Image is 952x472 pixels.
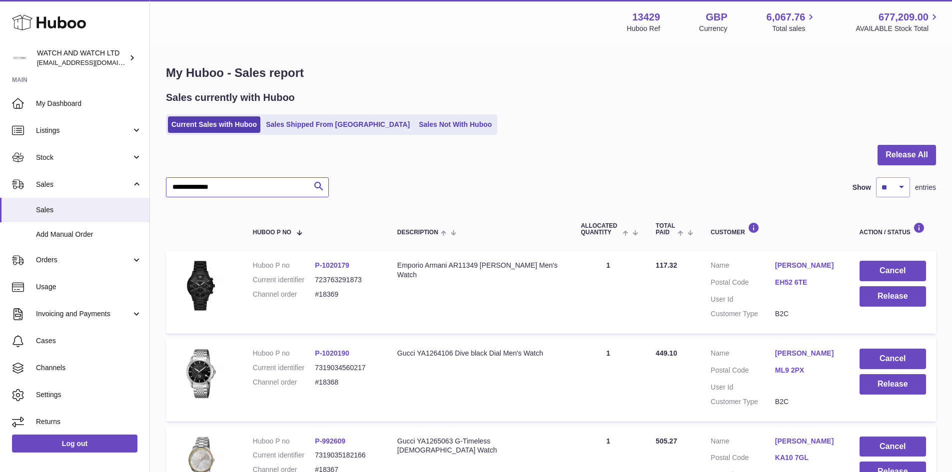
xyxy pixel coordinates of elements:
img: 1731591204.jpg [176,261,226,311]
dt: Channel order [253,378,315,387]
a: P-1020179 [315,261,349,269]
dt: Customer Type [711,309,775,319]
div: Action / Status [860,222,926,236]
span: Add Manual Order [36,230,142,239]
span: Channels [36,363,142,373]
span: 677,209.00 [879,10,929,24]
div: Currency [699,24,728,33]
strong: 13429 [632,10,660,24]
span: Stock [36,153,131,162]
span: Cases [36,336,142,346]
span: My Dashboard [36,99,142,108]
span: Settings [36,390,142,400]
dt: Name [711,349,775,361]
a: P-992609 [315,437,345,445]
span: AVAILABLE Stock Total [856,24,940,33]
dd: 7319035182166 [315,451,377,460]
dt: Postal Code [711,366,775,378]
span: Total paid [656,223,675,236]
button: Release [860,286,926,307]
a: EH52 6TE [775,278,840,287]
a: ML9 2PX [775,366,840,375]
img: internalAdmin-13429@internal.huboo.com [12,50,27,65]
span: 117.32 [656,261,677,269]
a: [PERSON_NAME] [775,261,840,270]
label: Show [853,183,871,192]
div: Emporio Armani AR11349 [PERSON_NAME] Men's Watch [397,261,561,280]
dt: Current identifier [253,363,315,373]
span: Huboo P no [253,229,291,236]
dt: Postal Code [711,453,775,465]
dd: B2C [775,397,840,407]
dt: Customer Type [711,397,775,407]
div: Gucci YA1264106 Dive black Dial Men's Watch [397,349,561,358]
dt: Channel order [253,290,315,299]
span: 6,067.76 [767,10,806,24]
div: Gucci YA1265063 G-Timeless [DEMOGRAPHIC_DATA] Watch [397,437,561,456]
span: Returns [36,417,142,427]
button: Cancel [860,261,926,281]
span: Listings [36,126,131,135]
button: Release All [878,145,936,165]
span: [EMAIL_ADDRESS][DOMAIN_NAME] [37,58,147,66]
span: Invoicing and Payments [36,309,131,319]
dt: Name [711,437,775,449]
dd: #18368 [315,378,377,387]
dt: Huboo P no [253,261,315,270]
a: Sales Not With Huboo [415,116,495,133]
span: ALLOCATED Quantity [581,223,620,236]
img: 1731592695.jpg [176,349,226,399]
span: Orders [36,255,131,265]
dd: 723763291873 [315,275,377,285]
dt: User Id [711,383,775,392]
td: 1 [571,251,646,334]
dt: Current identifier [253,451,315,460]
div: WATCH AND WATCH LTD [37,48,127,67]
span: 505.27 [656,437,677,445]
dt: Huboo P no [253,437,315,446]
span: Total sales [772,24,817,33]
strong: GBP [706,10,727,24]
h2: Sales currently with Huboo [166,91,295,104]
dt: Postal Code [711,278,775,290]
dt: Name [711,261,775,273]
a: Sales Shipped From [GEOGRAPHIC_DATA] [262,116,413,133]
dd: 7319034560217 [315,363,377,373]
a: P-1020190 [315,349,349,357]
a: KA10 7GL [775,453,840,463]
div: Huboo Ref [627,24,660,33]
a: Current Sales with Huboo [168,116,260,133]
span: Description [397,229,438,236]
span: Sales [36,205,142,215]
span: 449.10 [656,349,677,357]
button: Release [860,374,926,395]
td: 1 [571,339,646,422]
h1: My Huboo - Sales report [166,65,936,81]
dt: User Id [711,295,775,304]
button: Cancel [860,349,926,369]
dt: Huboo P no [253,349,315,358]
dd: #18369 [315,290,377,299]
span: Usage [36,282,142,292]
dd: B2C [775,309,840,319]
div: Customer [711,222,840,236]
a: [PERSON_NAME] [775,437,840,446]
button: Cancel [860,437,926,457]
dt: Current identifier [253,275,315,285]
a: 6,067.76 Total sales [767,10,817,33]
a: [PERSON_NAME] [775,349,840,358]
a: 677,209.00 AVAILABLE Stock Total [856,10,940,33]
span: entries [915,183,936,192]
a: Log out [12,435,137,453]
span: Sales [36,180,131,189]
